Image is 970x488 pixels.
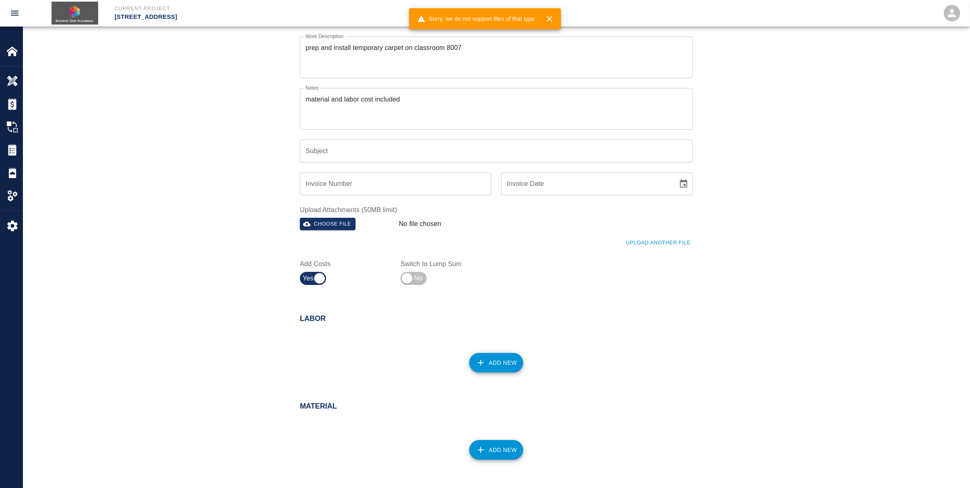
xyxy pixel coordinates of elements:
button: open drawer [5,3,25,23]
div: Sorry, we do not support files of that type [417,11,535,26]
p: Current Project [115,5,529,12]
label: Upload Attachments (50MB limit) [300,205,693,215]
iframe: Chat Widget [929,449,970,488]
button: Add New [469,353,524,373]
img: Source One Floor [52,2,98,25]
label: Work Description [306,33,344,40]
h2: Labor [300,314,693,323]
label: Add Costs [300,259,391,269]
button: Upload Another File [624,237,693,249]
p: [STREET_ADDRESS] [115,12,529,22]
textarea: prep and install temporary carpet on classroom 8007 [306,43,687,71]
input: mm/dd/yyyy [501,172,672,195]
button: Add New [469,440,524,460]
h2: Material [300,402,693,411]
label: Notes [306,84,319,91]
p: No file chosen [399,219,441,229]
button: Choose file [300,218,356,230]
label: Switch to Lump Sum [401,259,491,269]
textarea: material and labor cost included [306,95,687,123]
button: Choose date [675,176,692,192]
